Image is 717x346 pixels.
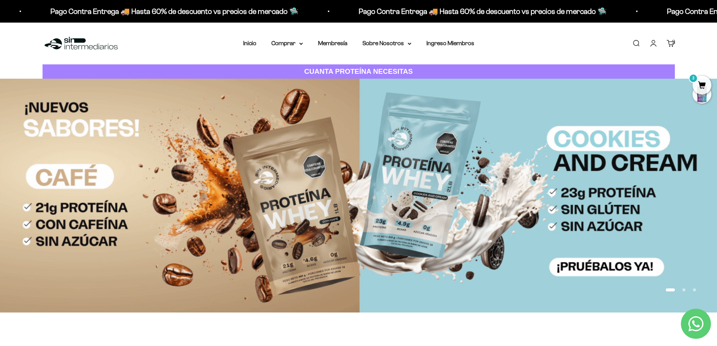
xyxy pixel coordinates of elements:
[667,39,675,47] a: 3
[362,38,411,48] summary: Sobre Nosotros
[672,37,675,47] div: 3
[243,40,256,46] a: Inicio
[304,67,413,75] strong: CUANTA PROTEÍNA NECESITAS
[43,64,675,79] a: CUANTA PROTEÍNA NECESITAS
[689,74,698,83] mark: 3
[49,5,297,17] p: Pago Contra Entrega 🚚 Hasta 60% de descuento vs precios de mercado 🛸
[357,5,605,17] p: Pago Contra Entrega 🚚 Hasta 60% de descuento vs precios de mercado 🛸
[693,82,711,90] a: 3
[426,40,474,46] a: Ingreso Miembros
[318,40,347,46] a: Membresía
[271,38,303,48] summary: Comprar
